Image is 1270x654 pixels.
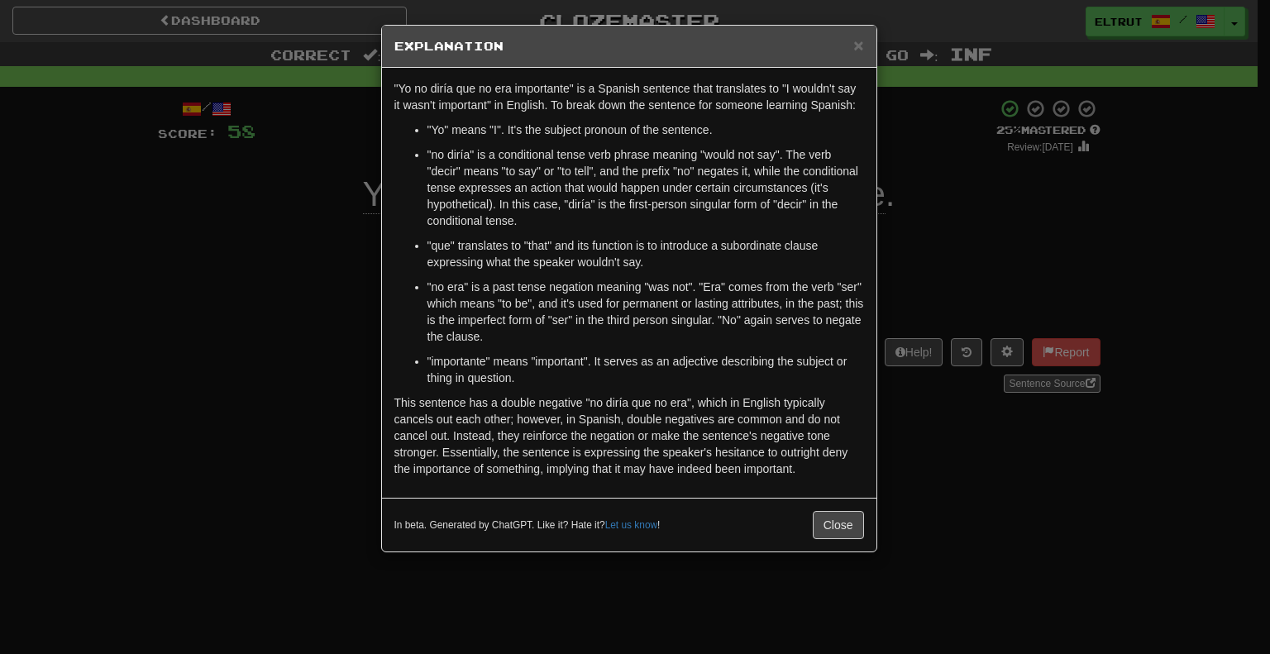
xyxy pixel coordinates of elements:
span: × [853,36,863,55]
p: "no diría" is a conditional tense verb phrase meaning "would not say". The verb "decir" means "to... [427,146,864,229]
button: Close [813,511,864,539]
a: Let us know [605,519,657,531]
p: "importante" means "important". It serves as an adjective describing the subject or thing in ques... [427,353,864,386]
p: "Yo" means "I". It's the subject pronoun of the sentence. [427,122,864,138]
p: "que" translates to "that" and its function is to introduce a subordinate clause expressing what ... [427,237,864,270]
button: Close [853,36,863,54]
h5: Explanation [394,38,864,55]
p: "no era" is a past tense negation meaning "was not". "Era" comes from the verb "ser" which means ... [427,279,864,345]
small: In beta. Generated by ChatGPT. Like it? Hate it? ! [394,518,661,532]
p: "Yo no diría que no era importante" is a Spanish sentence that translates to "I wouldn't say it w... [394,80,864,113]
p: This sentence has a double negative "no diría que no era", which in English typically cancels out... [394,394,864,477]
